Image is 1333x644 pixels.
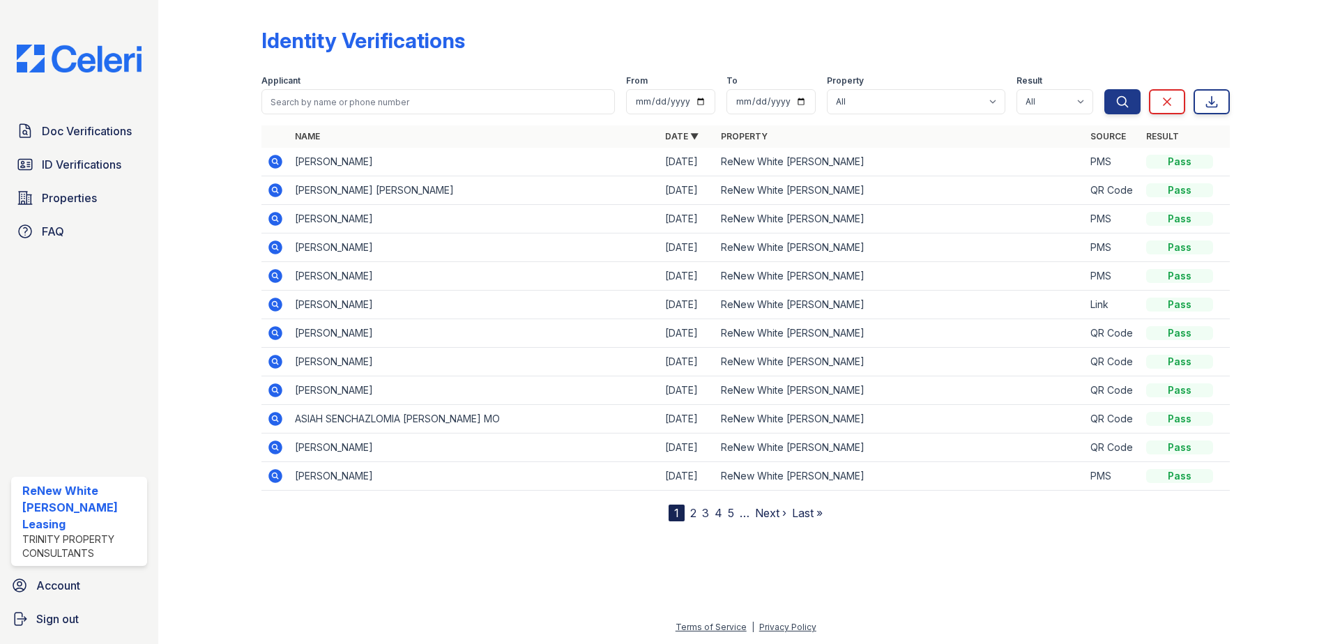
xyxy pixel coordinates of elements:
a: Account [6,572,153,599]
a: Name [295,131,320,141]
span: … [740,505,749,521]
span: Account [36,577,80,594]
td: [PERSON_NAME] [PERSON_NAME] [289,176,660,205]
td: [DATE] [660,233,715,262]
td: PMS [1085,262,1141,291]
input: Search by name or phone number [261,89,615,114]
td: [DATE] [660,291,715,319]
td: ReNew White [PERSON_NAME] [715,405,1086,434]
td: ReNew White [PERSON_NAME] [715,205,1086,233]
td: [PERSON_NAME] [289,319,660,348]
div: Pass [1146,240,1213,254]
td: PMS [1085,233,1141,262]
a: 3 [702,506,709,520]
td: ReNew White [PERSON_NAME] [715,462,1086,491]
td: [PERSON_NAME] [289,376,660,405]
td: PMS [1085,462,1141,491]
div: Pass [1146,269,1213,283]
td: [PERSON_NAME] [289,148,660,176]
td: ReNew White [PERSON_NAME] [715,176,1086,205]
span: ID Verifications [42,156,121,173]
td: [DATE] [660,405,715,434]
td: Link [1085,291,1141,319]
td: QR Code [1085,348,1141,376]
td: [DATE] [660,262,715,291]
div: Pass [1146,440,1213,454]
span: FAQ [42,223,64,240]
td: ReNew White [PERSON_NAME] [715,348,1086,376]
a: Privacy Policy [759,622,816,632]
td: QR Code [1085,176,1141,205]
div: Pass [1146,469,1213,483]
td: [DATE] [660,348,715,376]
span: Properties [42,190,97,206]
a: FAQ [11,217,147,245]
span: Sign out [36,611,79,627]
div: Trinity Property Consultants [22,532,142,560]
div: Pass [1146,412,1213,426]
div: Pass [1146,326,1213,340]
a: Source [1090,131,1126,141]
td: [DATE] [660,319,715,348]
label: Property [827,75,864,86]
td: QR Code [1085,434,1141,462]
div: | [752,622,754,632]
td: ReNew White [PERSON_NAME] [715,319,1086,348]
a: ID Verifications [11,151,147,178]
a: Last » [792,506,823,520]
td: [PERSON_NAME] [289,462,660,491]
a: 2 [690,506,696,520]
td: ReNew White [PERSON_NAME] [715,376,1086,405]
td: ReNew White [PERSON_NAME] [715,148,1086,176]
a: Next › [755,506,786,520]
label: Applicant [261,75,300,86]
div: Identity Verifications [261,28,465,53]
div: Pass [1146,355,1213,369]
div: Pass [1146,212,1213,226]
td: [DATE] [660,462,715,491]
a: Terms of Service [676,622,747,632]
td: [PERSON_NAME] [289,291,660,319]
div: ReNew White [PERSON_NAME] Leasing [22,482,142,532]
td: ReNew White [PERSON_NAME] [715,291,1086,319]
td: [PERSON_NAME] [289,262,660,291]
td: PMS [1085,205,1141,233]
td: [PERSON_NAME] [289,205,660,233]
a: Properties [11,184,147,212]
td: QR Code [1085,376,1141,405]
td: [PERSON_NAME] [289,348,660,376]
td: [PERSON_NAME] [289,233,660,262]
td: ASIAH SENCHAZLOMIA [PERSON_NAME] MO [289,405,660,434]
a: Date ▼ [665,131,699,141]
td: PMS [1085,148,1141,176]
a: Doc Verifications [11,117,147,145]
td: ReNew White [PERSON_NAME] [715,233,1086,262]
td: [DATE] [660,148,715,176]
td: [DATE] [660,434,715,462]
td: [DATE] [660,205,715,233]
td: [DATE] [660,176,715,205]
img: CE_Logo_Blue-a8612792a0a2168367f1c8372b55b34899dd931a85d93a1a3d3e32e68fde9ad4.png [6,45,153,72]
td: QR Code [1085,405,1141,434]
td: ReNew White [PERSON_NAME] [715,434,1086,462]
div: Pass [1146,383,1213,397]
div: Pass [1146,155,1213,169]
span: Doc Verifications [42,123,132,139]
a: Property [721,131,768,141]
td: [PERSON_NAME] [289,434,660,462]
label: To [726,75,738,86]
div: 1 [669,505,685,521]
div: Pass [1146,298,1213,312]
div: Pass [1146,183,1213,197]
label: From [626,75,648,86]
td: [DATE] [660,376,715,405]
a: Result [1146,131,1179,141]
label: Result [1016,75,1042,86]
a: Sign out [6,605,153,633]
a: 5 [728,506,734,520]
a: 4 [715,506,722,520]
td: ReNew White [PERSON_NAME] [715,262,1086,291]
td: QR Code [1085,319,1141,348]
